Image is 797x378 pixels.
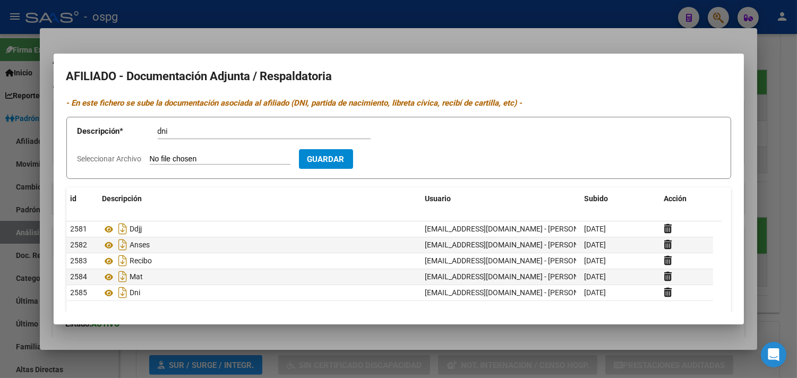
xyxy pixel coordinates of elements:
[71,288,88,297] span: 2585
[664,194,687,203] span: Acción
[66,66,731,87] h2: AFILIADO - Documentación Adjunta / Respaldatoria
[660,187,713,210] datatable-header-cell: Acción
[71,240,88,249] span: 2582
[585,225,606,233] span: [DATE]
[71,256,88,265] span: 2583
[307,154,345,164] span: Guardar
[425,240,605,249] span: [EMAIL_ADDRESS][DOMAIN_NAME] - [PERSON_NAME]
[78,125,158,138] p: Descripción
[585,240,606,249] span: [DATE]
[130,241,150,250] span: Anses
[585,256,606,265] span: [DATE]
[116,220,130,237] i: Descargar documento
[130,289,141,297] span: Dni
[98,187,421,210] datatable-header-cell: Descripción
[71,272,88,281] span: 2584
[116,284,130,301] i: Descargar documento
[425,272,605,281] span: [EMAIL_ADDRESS][DOMAIN_NAME] - [PERSON_NAME]
[761,342,786,367] div: Open Intercom Messenger
[71,225,88,233] span: 2581
[116,236,130,253] i: Descargar documento
[130,257,152,265] span: Recibo
[425,194,451,203] span: Usuario
[425,288,605,297] span: [EMAIL_ADDRESS][DOMAIN_NAME] - [PERSON_NAME]
[66,187,98,210] datatable-header-cell: id
[425,256,605,265] span: [EMAIL_ADDRESS][DOMAIN_NAME] - [PERSON_NAME]
[299,149,353,169] button: Guardar
[585,272,606,281] span: [DATE]
[580,187,660,210] datatable-header-cell: Subido
[78,154,142,163] span: Seleccionar Archivo
[102,194,142,203] span: Descripción
[66,98,522,108] i: - En este fichero se sube la documentación asociada al afiliado (DNI, partida de nacimiento, libr...
[585,288,606,297] span: [DATE]
[425,225,605,233] span: [EMAIL_ADDRESS][DOMAIN_NAME] - [PERSON_NAME]
[116,252,130,269] i: Descargar documento
[130,225,142,234] span: Ddjj
[421,187,580,210] datatable-header-cell: Usuario
[585,194,609,203] span: Subido
[130,273,143,281] span: Mat
[116,268,130,285] i: Descargar documento
[71,194,77,203] span: id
